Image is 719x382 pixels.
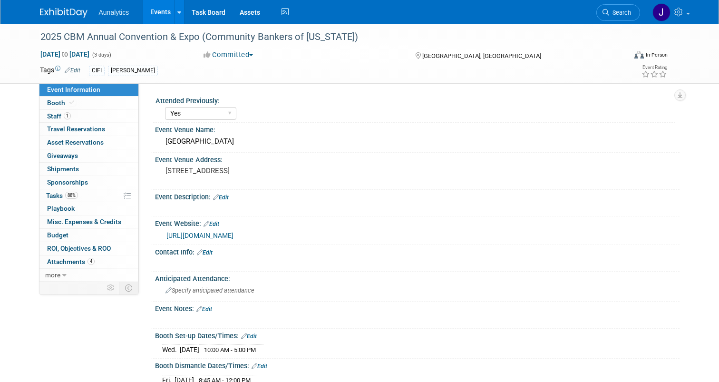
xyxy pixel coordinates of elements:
td: Wed. [162,345,180,355]
span: Playbook [47,205,75,212]
span: 1 [64,112,71,119]
span: Staff [47,112,71,120]
span: [DATE] [DATE] [40,50,90,59]
span: Search [609,9,631,16]
span: Budget [47,231,68,239]
a: Search [596,4,640,21]
div: Event Rating [641,65,667,70]
span: ROI, Objectives & ROO [47,245,111,252]
span: Giveaways [47,152,78,159]
a: Edit [204,221,219,227]
a: Edit [197,249,213,256]
div: Attended Previously: [155,94,675,106]
span: 4 [87,258,95,265]
i: Booth reservation complete [69,100,74,105]
a: Sponsorships [39,176,138,189]
span: Booth [47,99,76,107]
div: Event Format [575,49,668,64]
a: Staff1 [39,110,138,123]
span: Misc. Expenses & Credits [47,218,121,225]
div: Booth Set-up Dates/Times: [155,329,680,341]
img: Julie Grisanti-Cieslak [652,3,670,21]
a: Booth [39,97,138,109]
a: Asset Reservations [39,136,138,149]
span: to [60,50,69,58]
td: Toggle Event Tabs [119,282,138,294]
span: Specify anticipated attendance [165,287,254,294]
div: Event Website: [155,216,680,229]
td: Personalize Event Tab Strip [103,282,119,294]
a: Edit [213,194,229,201]
span: Travel Reservations [47,125,105,133]
a: Giveaways [39,149,138,162]
span: [GEOGRAPHIC_DATA], [GEOGRAPHIC_DATA] [422,52,541,59]
a: Attachments4 [39,255,138,268]
a: Edit [65,67,80,74]
div: Event Venue Name: [155,123,680,135]
span: Event Information [47,86,100,93]
div: Event Notes: [155,302,680,314]
div: [PERSON_NAME] [108,66,158,76]
span: Tasks [46,192,78,199]
div: [GEOGRAPHIC_DATA] [162,134,672,149]
a: Shipments [39,163,138,176]
a: more [39,269,138,282]
a: Edit [252,363,267,370]
div: Event Description: [155,190,680,202]
div: In-Person [645,51,668,59]
span: Attachments [47,258,95,265]
pre: [STREET_ADDRESS] [165,167,363,175]
a: Edit [241,333,257,340]
img: Format-Inperson.png [634,51,644,59]
div: Event Venue Address: [155,153,680,165]
span: 88% [65,192,78,199]
a: Tasks88% [39,189,138,202]
td: Tags [40,65,80,76]
span: Sponsorships [47,178,88,186]
span: Shipments [47,165,79,173]
a: Playbook [39,202,138,215]
a: Budget [39,229,138,242]
a: Event Information [39,83,138,96]
a: Misc. Expenses & Credits [39,215,138,228]
div: CIFI [89,66,105,76]
span: Asset Reservations [47,138,104,146]
a: ROI, Objectives & ROO [39,242,138,255]
span: Aunalytics [99,9,129,16]
button: Committed [200,50,257,60]
div: 2025 CBM Annual Convention & Expo (Community Bankers of [US_STATE]) [37,29,614,46]
div: Anticipated Attendance: [155,272,680,284]
img: ExhibitDay [40,8,87,18]
span: more [45,271,60,279]
span: 10:00 AM - 5:00 PM [204,346,256,353]
a: Travel Reservations [39,123,138,136]
div: Booth Dismantle Dates/Times: [155,359,680,371]
td: [DATE] [180,345,199,355]
div: Contact Info: [155,245,680,257]
a: [URL][DOMAIN_NAME] [166,232,233,239]
a: Edit [196,306,212,313]
span: (3 days) [91,52,111,58]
